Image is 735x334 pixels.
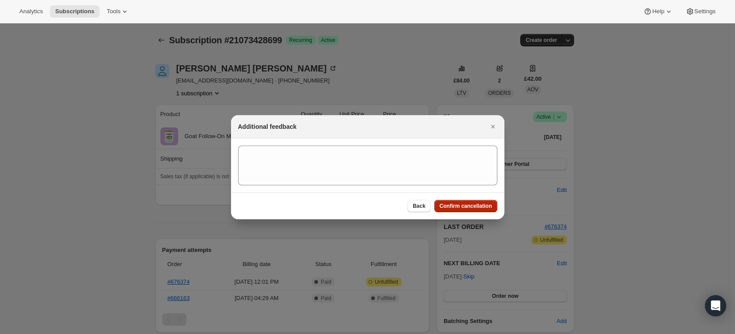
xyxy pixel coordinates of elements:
[107,8,120,15] span: Tools
[238,122,297,131] h2: Additional feedback
[19,8,43,15] span: Analytics
[407,200,431,212] button: Back
[652,8,664,15] span: Help
[638,5,678,18] button: Help
[50,5,100,18] button: Subscriptions
[487,120,499,133] button: Close
[434,200,497,212] button: Confirm cancellation
[55,8,94,15] span: Subscriptions
[680,5,721,18] button: Settings
[705,295,726,316] div: Open Intercom Messenger
[413,203,425,210] span: Back
[440,203,492,210] span: Confirm cancellation
[694,8,716,15] span: Settings
[101,5,134,18] button: Tools
[14,5,48,18] button: Analytics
